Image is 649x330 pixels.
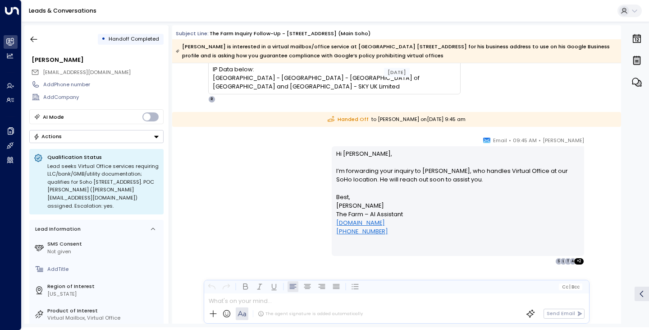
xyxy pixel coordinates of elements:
[560,258,567,265] div: L
[208,96,215,103] div: R
[555,258,562,265] div: S
[47,163,159,210] div: Lead seeks Virtual Office services requiring LLC/bank/GMB/utility documentation; qualifies for So...
[513,136,537,145] span: 09:45 AM
[32,56,163,64] div: [PERSON_NAME]
[33,133,62,139] div: Actions
[336,193,580,201] p: Best,
[569,284,571,289] span: |
[328,116,369,123] span: Handed Off
[539,136,541,145] span: •
[47,240,160,248] label: SMS Consent
[47,283,160,290] label: Region of Interest
[336,218,385,227] a: [DOMAIN_NAME]
[43,93,163,101] div: AddCompany
[29,130,164,143] div: Button group with a nested menu
[47,265,160,273] div: AddTitle
[101,33,105,46] div: •
[562,284,580,289] span: Cc Bcc
[47,248,160,256] div: Not given
[588,136,602,150] img: 5_headshot.jpg
[564,258,571,265] div: T
[172,112,621,127] div: to [PERSON_NAME] on [DATE] 9:45 am
[43,112,64,121] div: AI Mode
[47,290,160,298] div: [US_STATE]
[336,227,388,236] a: [PHONE_NUMBER]
[493,136,507,145] span: Email
[29,7,96,14] a: Leads & Conversations
[336,149,580,193] p: Hi [PERSON_NAME], I’m forwarding your inquiry to [PERSON_NAME], who handles Virtual Office at our...
[109,35,159,42] span: Handoff Completed
[569,258,576,265] div: A
[336,201,580,236] p: [PERSON_NAME] The Farm – AI Assistant
[258,311,363,317] div: The agent signature is added automatically
[543,136,584,145] span: [PERSON_NAME]
[43,81,163,88] div: AddPhone number
[176,42,617,60] div: [PERSON_NAME] is interested in a virtual mailbox/office service at [GEOGRAPHIC_DATA] [STREET_ADDR...
[29,130,164,143] button: Actions
[32,225,81,233] div: Lead Information
[47,153,159,161] p: Qualification Status
[509,136,511,145] span: •
[43,69,131,76] span: [EMAIL_ADDRESS][DOMAIN_NAME]
[206,281,217,292] button: Undo
[47,307,160,315] label: Product of Interest
[210,30,370,37] div: The Farm Inquiry Follow-up - [STREET_ADDRESS] (Main Soho)
[47,314,160,322] div: Virtual Mailbox, Virtual Office
[221,281,232,292] button: Redo
[176,30,209,37] span: Subject Line:
[559,284,582,290] button: Cc|Bcc
[43,69,131,76] span: colinmjfrank@gmail.com
[384,68,410,77] div: [DATE]
[574,258,584,265] div: + 2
